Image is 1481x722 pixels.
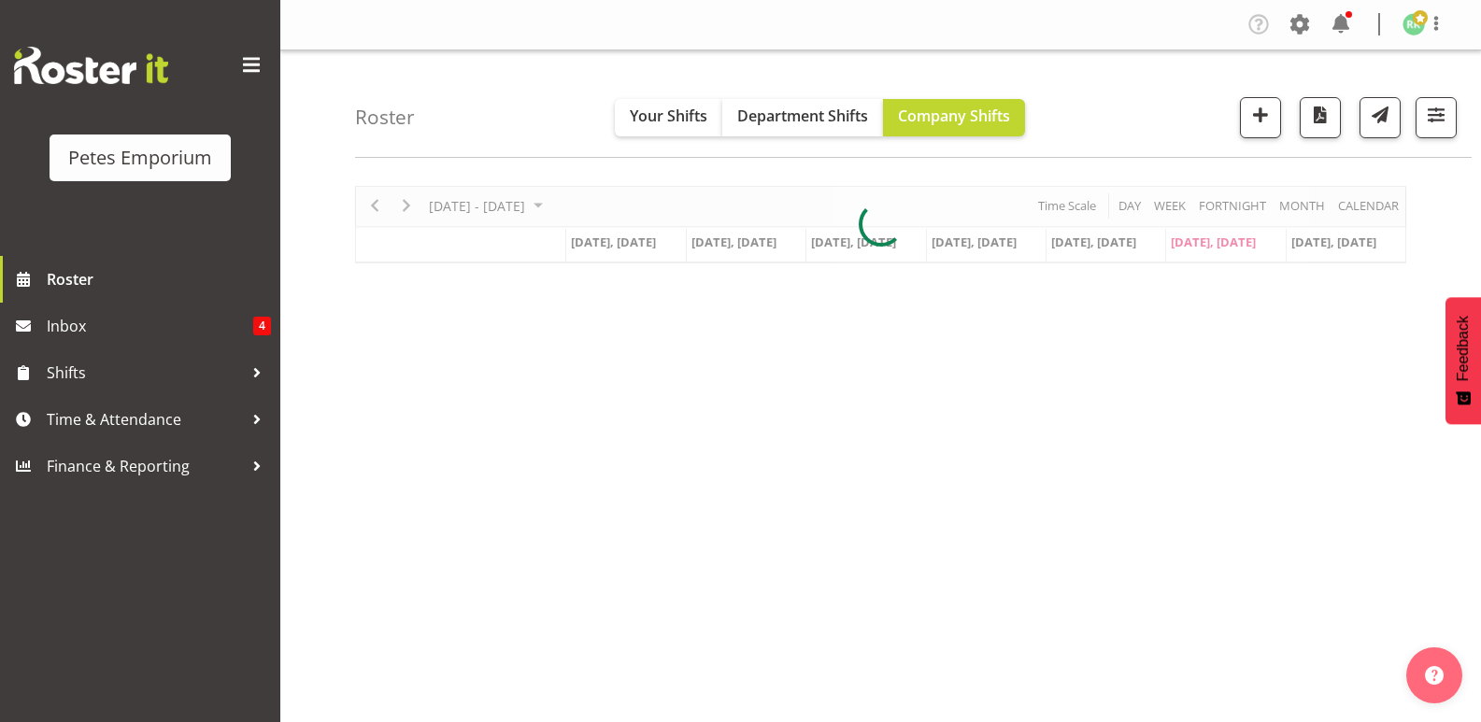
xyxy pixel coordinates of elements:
button: Company Shifts [883,99,1025,136]
span: 4 [253,317,271,335]
span: Department Shifts [737,106,868,126]
span: Your Shifts [630,106,707,126]
button: Download a PDF of the roster according to the set date range. [1300,97,1341,138]
img: Rosterit website logo [14,47,168,84]
span: Roster [47,265,271,293]
button: Feedback - Show survey [1445,297,1481,424]
button: Department Shifts [722,99,883,136]
span: Company Shifts [898,106,1010,126]
button: Filter Shifts [1416,97,1457,138]
img: help-xxl-2.png [1425,666,1444,685]
span: Shifts [47,359,243,387]
span: Finance & Reporting [47,452,243,480]
button: Send a list of all shifts for the selected filtered period to all rostered employees. [1360,97,1401,138]
img: ruth-robertson-taylor722.jpg [1403,13,1425,35]
span: Inbox [47,312,253,340]
span: Feedback [1455,316,1472,381]
div: Petes Emporium [68,144,212,172]
h4: Roster [355,106,415,128]
button: Your Shifts [615,99,722,136]
span: Time & Attendance [47,405,243,433]
button: Add a new shift [1240,97,1281,138]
